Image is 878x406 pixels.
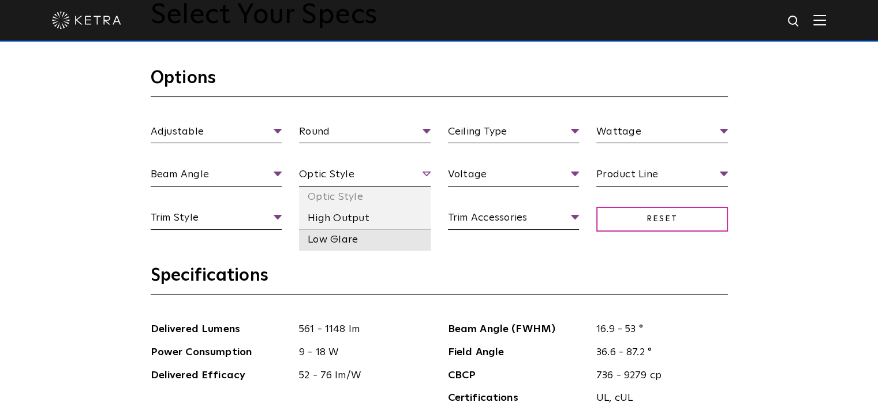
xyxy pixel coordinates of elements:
[787,14,801,29] img: search icon
[151,321,291,338] span: Delivered Lumens
[151,344,291,361] span: Power Consumption
[290,344,431,361] span: 9 - 18 W
[299,208,431,229] li: High Output
[151,265,728,295] h3: Specifications
[596,207,728,232] span: Reset
[588,321,728,338] span: 16.9 - 53 °
[448,321,588,338] span: Beam Angle (FWHM)
[151,210,282,230] span: Trim Style
[290,367,431,384] span: 52 - 76 lm/W
[151,124,282,144] span: Adjustable
[290,321,431,338] span: 561 - 1148 lm
[596,166,728,187] span: Product Line
[448,367,588,384] span: CBCP
[299,187,431,208] li: Optic Style
[588,367,728,384] span: 736 - 9279 cp
[151,67,728,97] h3: Options
[151,367,291,384] span: Delivered Efficacy
[299,229,431,251] li: Low Glare
[299,124,431,144] span: Round
[448,124,580,144] span: Ceiling Type
[448,210,580,230] span: Trim Accessories
[151,166,282,187] span: Beam Angle
[299,166,431,187] span: Optic Style
[813,14,826,25] img: Hamburger%20Nav.svg
[448,166,580,187] span: Voltage
[448,344,588,361] span: Field Angle
[52,12,121,29] img: ketra-logo-2019-white
[596,124,728,144] span: Wattage
[588,344,728,361] span: 36.6 - 87.2 °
